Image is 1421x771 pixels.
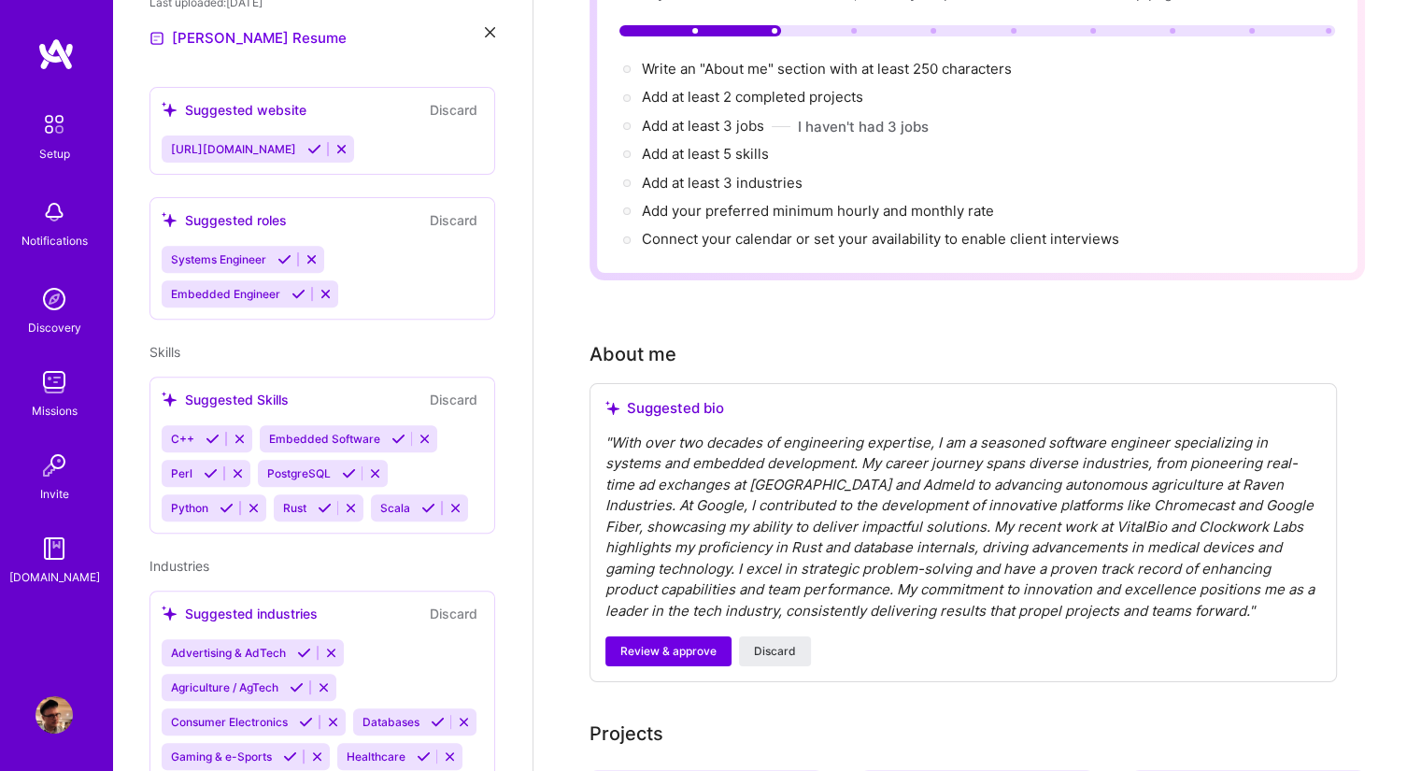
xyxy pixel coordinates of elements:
[162,210,287,230] div: Suggested roles
[204,466,218,480] i: Accept
[424,99,483,121] button: Discard
[620,643,717,660] span: Review & approve
[171,646,286,660] span: Advertising & AdTech
[36,447,73,484] img: Invite
[220,501,234,515] i: Accept
[590,720,663,748] div: Projects
[605,401,619,415] i: icon SuggestedTeams
[431,715,445,729] i: Accept
[368,466,382,480] i: Reject
[37,37,75,71] img: logo
[642,88,863,106] span: Add at least 2 completed projects
[162,100,306,120] div: Suggested website
[319,287,333,301] i: Reject
[754,643,796,660] span: Discard
[347,750,405,764] span: Healthcare
[457,715,471,729] i: Reject
[277,252,291,266] i: Accept
[307,142,321,156] i: Accept
[36,530,73,567] img: guide book
[206,432,220,446] i: Accept
[424,389,483,410] button: Discard
[269,432,380,446] span: Embedded Software
[149,344,180,360] span: Skills
[362,715,419,729] span: Databases
[32,401,78,421] div: Missions
[162,102,178,118] i: icon SuggestedTeams
[162,212,178,228] i: icon SuggestedTeams
[35,105,74,144] img: setup
[171,715,288,729] span: Consumer Electronics
[149,558,209,574] span: Industries
[39,144,70,164] div: Setup
[318,501,332,515] i: Accept
[418,432,432,446] i: Reject
[162,390,289,409] div: Suggested Skills
[162,606,178,621] i: icon SuggestedTeams
[162,392,178,407] i: icon SuggestedTeams
[171,432,194,446] span: C++
[36,364,73,401] img: teamwork
[590,720,663,748] div: Add projects you've worked on
[267,466,331,480] span: PostgreSQL
[290,680,304,694] i: Accept
[417,750,431,764] i: Accept
[642,174,803,192] span: Add at least 3 industries
[171,501,208,515] span: Python
[36,193,73,231] img: bell
[642,202,994,220] span: Add your preferred minimum hourly and monthly rate
[642,117,764,135] span: Add at least 3 jobs
[283,750,297,764] i: Accept
[380,501,410,515] span: Scala
[448,501,462,515] i: Reject
[171,252,266,266] span: Systems Engineer
[305,252,319,266] i: Reject
[317,680,331,694] i: Reject
[605,399,1321,418] div: Suggested bio
[642,60,1016,78] span: Write an "About me" section with at least 250 characters
[28,318,81,337] div: Discovery
[605,433,1321,622] div: " With over two decades of engineering expertise, I am a seasoned software engineer specializing ...
[334,142,348,156] i: Reject
[739,636,811,666] button: Discard
[171,750,272,764] span: Gaming & e-Sports
[40,484,69,504] div: Invite
[9,567,100,587] div: [DOMAIN_NAME]
[605,636,732,666] button: Review & approve
[149,27,347,50] a: [PERSON_NAME] Resume
[36,280,73,318] img: discovery
[443,750,457,764] i: Reject
[391,432,405,446] i: Accept
[297,646,311,660] i: Accept
[421,501,435,515] i: Accept
[299,715,313,729] i: Accept
[642,145,769,163] span: Add at least 5 skills
[36,696,73,734] img: User Avatar
[344,501,358,515] i: Reject
[171,142,296,156] span: [URL][DOMAIN_NAME]
[283,501,306,515] span: Rust
[424,603,483,624] button: Discard
[171,680,278,694] span: Agriculture / AgTech
[171,287,280,301] span: Embedded Engineer
[31,696,78,734] a: User Avatar
[798,117,929,136] button: I haven't had 3 jobs
[149,31,164,46] img: Resume
[233,432,247,446] i: Reject
[162,604,318,623] div: Suggested industries
[231,466,245,480] i: Reject
[21,231,88,250] div: Notifications
[326,715,340,729] i: Reject
[171,466,192,480] span: Perl
[310,750,324,764] i: Reject
[247,501,261,515] i: Reject
[342,466,356,480] i: Accept
[485,27,495,37] i: icon Close
[424,209,483,231] button: Discard
[642,230,1119,248] span: Connect your calendar or set your availability to enable client interviews
[291,287,306,301] i: Accept
[590,340,676,368] div: About me
[324,646,338,660] i: Reject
